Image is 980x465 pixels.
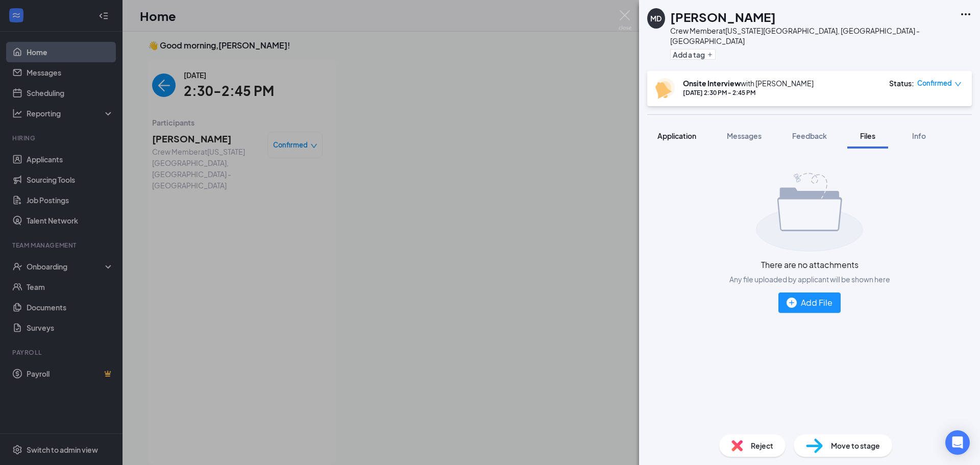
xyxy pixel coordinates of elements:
[670,26,954,46] div: Crew Member at [US_STATE][GEOGRAPHIC_DATA], [GEOGRAPHIC_DATA] - [GEOGRAPHIC_DATA]
[683,88,814,97] div: [DATE] 2:30 PM - 2:45 PM
[683,78,814,88] div: with [PERSON_NAME]
[729,274,890,284] div: Any file uploaded by applicant will be shown here
[787,296,832,309] div: Add File
[954,81,962,88] span: down
[860,131,875,140] span: Files
[727,131,762,140] span: Messages
[751,440,773,451] span: Reject
[683,79,741,88] b: Onsite Interview
[650,13,661,23] div: MD
[778,292,841,313] button: Add File
[917,78,952,88] span: Confirmed
[670,8,776,26] h1: [PERSON_NAME]
[912,131,926,140] span: Info
[960,8,972,20] svg: Ellipses
[831,440,880,451] span: Move to stage
[670,49,716,60] button: PlusAdd a tag
[761,260,859,270] div: There are no attachments
[792,131,827,140] span: Feedback
[945,430,970,455] div: Open Intercom Messenger
[657,131,696,140] span: Application
[707,52,713,58] svg: Plus
[889,78,914,88] div: Status :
